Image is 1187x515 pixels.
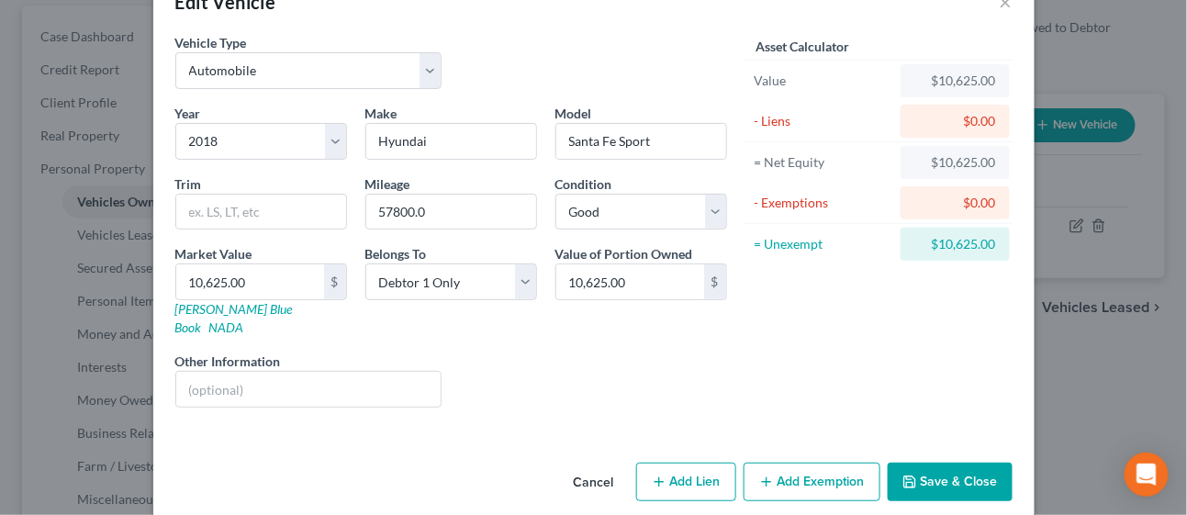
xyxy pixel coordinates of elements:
div: $10,625.00 [915,235,995,253]
div: $0.00 [915,112,995,130]
div: Value [755,72,893,90]
div: $10,625.00 [915,153,995,172]
span: Make [365,106,398,121]
a: NADA [209,319,244,335]
button: Cancel [559,465,629,501]
input: -- [366,195,536,230]
label: Value of Portion Owned [555,244,693,263]
input: 0.00 [176,264,324,299]
button: Save & Close [888,463,1013,501]
label: Trim [175,174,202,194]
button: Add Exemption [744,463,880,501]
label: Market Value [175,244,252,263]
div: - Liens [755,112,893,130]
label: Mileage [365,174,410,194]
div: $0.00 [915,194,995,212]
div: $ [704,264,726,299]
label: Other Information [175,352,281,371]
label: Asset Calculator [756,37,850,56]
input: ex. Nissan [366,124,536,159]
div: $ [324,264,346,299]
label: Year [175,104,201,123]
label: Model [555,104,592,123]
a: [PERSON_NAME] Blue Book [175,301,293,335]
div: $10,625.00 [915,72,995,90]
input: (optional) [176,372,442,407]
div: = Unexempt [755,235,893,253]
input: ex. LS, LT, etc [176,195,346,230]
div: - Exemptions [755,194,893,212]
button: Add Lien [636,463,736,501]
label: Condition [555,174,612,194]
input: ex. Altima [556,124,726,159]
label: Vehicle Type [175,33,247,52]
input: 0.00 [556,264,704,299]
span: Belongs To [365,246,427,262]
div: Open Intercom Messenger [1125,453,1169,497]
div: = Net Equity [755,153,893,172]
